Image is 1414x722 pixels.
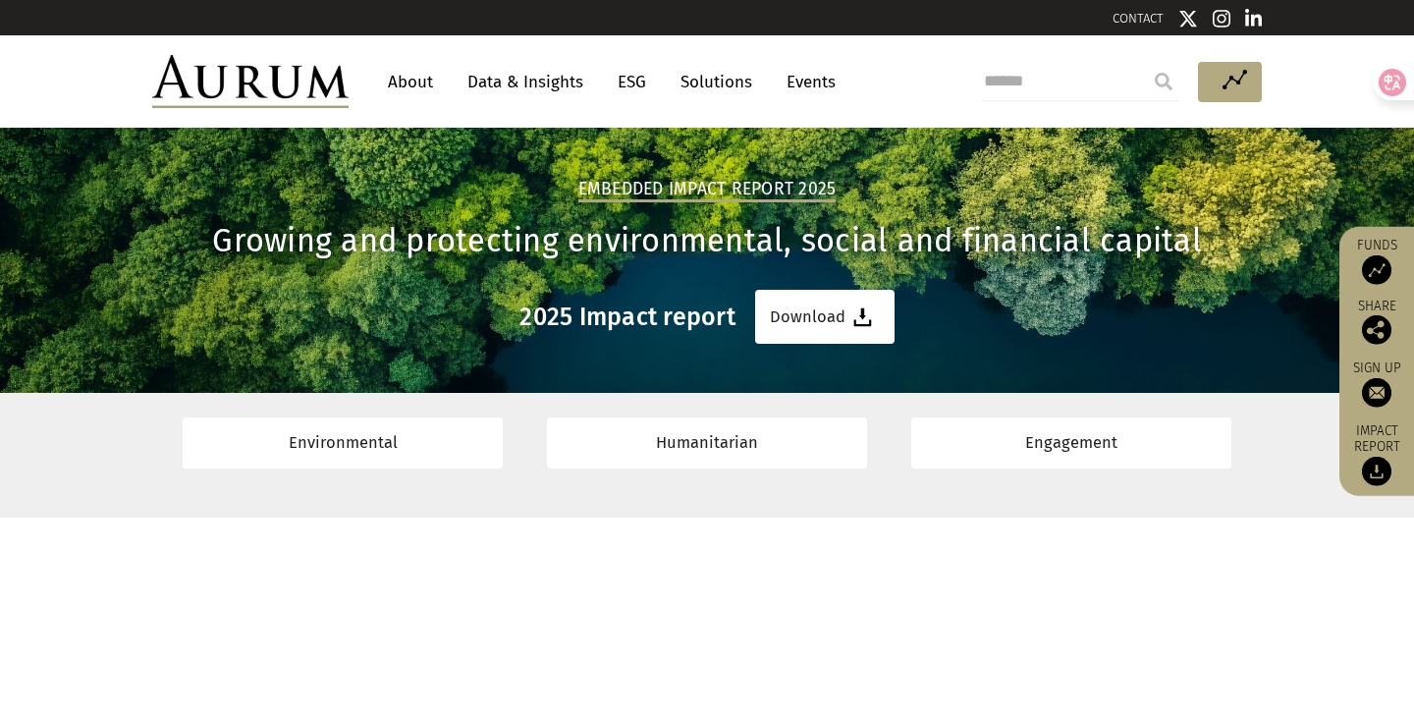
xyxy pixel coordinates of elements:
h2: Embedded Impact report 2025 [578,179,837,202]
img: Share this post [1362,314,1391,344]
a: Sign up [1349,359,1404,407]
div: Share [1349,299,1404,344]
img: Instagram icon [1213,9,1230,28]
a: Download [755,290,895,344]
a: Humanitarian [547,417,867,468]
a: Solutions [671,64,762,100]
a: Engagement [911,417,1231,468]
a: CONTACT [1113,11,1164,26]
a: Data & Insights [458,64,593,100]
img: Access Funds [1362,254,1391,284]
img: Linkedin icon [1245,9,1263,28]
a: Funds [1349,236,1404,284]
a: About [378,64,443,100]
a: ESG [608,64,656,100]
a: Impact report [1349,421,1404,486]
a: Events [777,64,836,100]
input: Submit [1144,62,1183,101]
img: Twitter icon [1178,9,1198,28]
img: Aurum [152,55,349,108]
h3: 2025 Impact report [519,303,735,332]
img: Sign up to our newsletter [1362,377,1391,407]
a: Environmental [183,417,503,468]
h1: Growing and protecting environmental, social and financial capital [152,222,1262,260]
